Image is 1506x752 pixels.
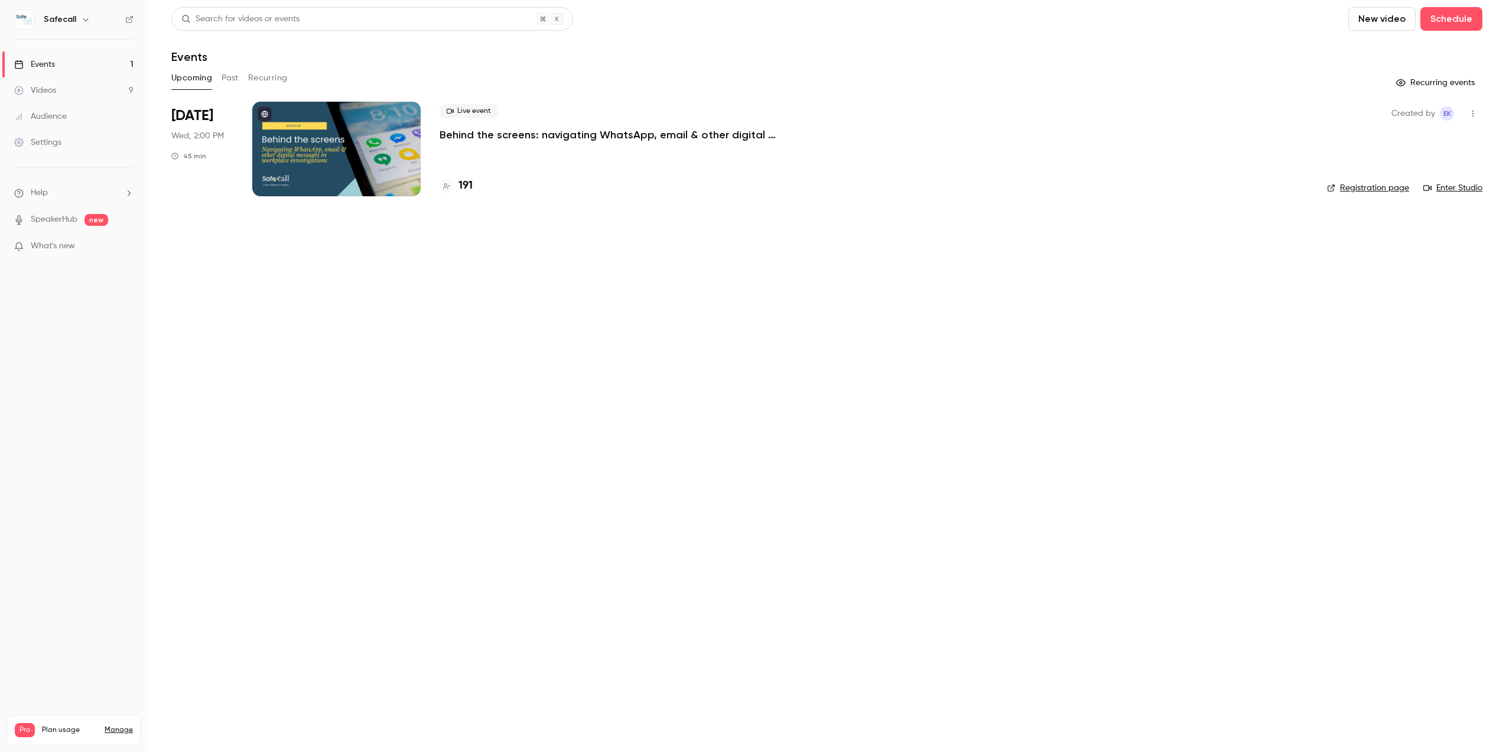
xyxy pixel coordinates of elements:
[14,137,61,148] div: Settings
[15,10,34,29] img: Safecall
[31,213,77,226] a: SpeakerHub
[171,106,213,125] span: [DATE]
[14,85,56,96] div: Videos
[1423,182,1482,194] a: Enter Studio
[458,178,473,194] h4: 191
[171,69,212,87] button: Upcoming
[1348,7,1416,31] button: New video
[14,59,55,70] div: Events
[171,102,233,196] div: Oct 8 Wed, 2:00 PM (Europe/London)
[1391,106,1435,121] span: Created by
[440,104,498,118] span: Live event
[171,130,224,142] span: Wed, 2:00 PM
[31,187,48,199] span: Help
[15,723,35,737] span: Pro
[31,240,75,252] span: What's new
[42,725,97,735] span: Plan usage
[171,50,207,64] h1: Events
[440,178,473,194] a: 191
[84,214,108,226] span: new
[222,69,239,87] button: Past
[14,111,67,122] div: Audience
[171,151,206,161] div: 45 min
[44,14,76,25] h6: Safecall
[1440,106,1454,121] span: Emma` Koster
[14,187,134,199] li: help-dropdown-opener
[105,725,133,735] a: Manage
[181,13,300,25] div: Search for videos or events
[119,241,134,252] iframe: Noticeable Trigger
[1391,73,1482,92] button: Recurring events
[248,69,288,87] button: Recurring
[440,128,794,142] a: Behind the screens: navigating WhatsApp, email & other digital messages in workplace investigations
[1327,182,1409,194] a: Registration page
[1420,7,1482,31] button: Schedule
[1443,106,1451,121] span: EK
